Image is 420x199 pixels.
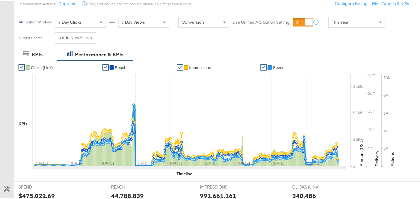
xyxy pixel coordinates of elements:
div: KPIs [19,120,27,126]
a: ✔ [260,63,267,69]
text: Actions [389,151,395,165]
span: Impressions [189,64,211,69]
span: IMPRESSIONS [200,183,246,189]
div: Personal View Actions: [19,0,56,5]
text: Delivery [374,149,380,165]
span: REACH [111,183,157,189]
a: ✔ [19,63,25,69]
span: Conversion [182,18,204,24]
div: 44,788,839 [111,190,144,199]
span: 7 Day Views [122,18,145,24]
div: Save, edit and delete options are unavailable for personal view. [87,0,191,5]
div: 991,661,161 [200,190,236,199]
div: $475,022.69 [19,190,55,199]
span: CLICKS (LINK) [292,183,339,189]
a: ✔ [177,63,183,69]
button: +Add New Filters [55,31,96,42]
span: SPEND [19,183,65,189]
text: Amount (USD) [359,138,364,165]
div: KPIs [32,50,43,57]
span: Clicks (Link) [31,64,53,69]
span: Reach [115,64,127,69]
div: Attribution Window: [19,19,52,23]
label: Use Unified Attribution Setting: [232,18,290,24]
div: Performance & KPIs [75,50,123,57]
span: Spend [273,64,285,69]
div: 340,486 [292,190,316,199]
div: Filter & Search: [19,35,44,39]
span: 7 Day Clicks [58,18,82,24]
span: This Year [332,18,349,24]
div: Timeline [177,170,193,176]
a: ✔ [102,63,109,69]
strong: + [59,34,62,39]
